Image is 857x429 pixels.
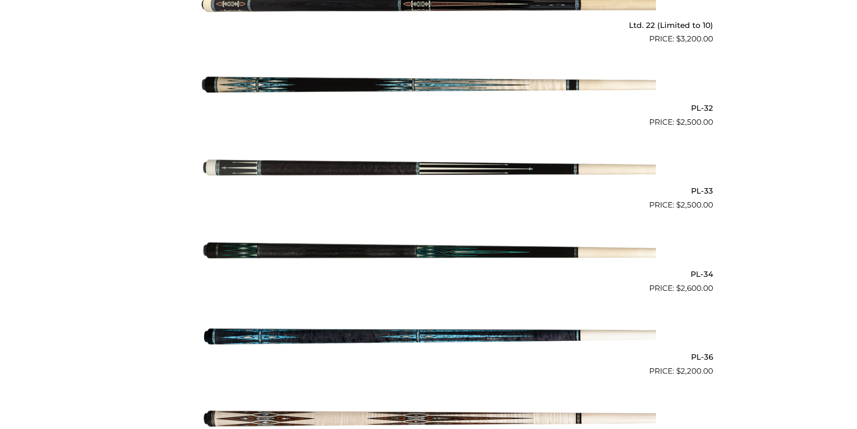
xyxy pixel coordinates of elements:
[676,117,681,126] span: $
[144,99,713,116] h2: PL-32
[144,17,713,33] h2: Ltd. 22 (Limited to 10)
[202,132,656,208] img: PL-33
[676,34,713,43] bdi: 3,200.00
[144,183,713,199] h2: PL-33
[144,266,713,282] h2: PL-34
[676,284,713,293] bdi: 2,600.00
[144,349,713,366] h2: PL-36
[676,366,681,375] span: $
[202,215,656,290] img: PL-34
[144,298,713,377] a: PL-36 $2,200.00
[676,284,681,293] span: $
[676,117,713,126] bdi: 2,500.00
[144,215,713,294] a: PL-34 $2,600.00
[202,49,656,124] img: PL-32
[676,34,681,43] span: $
[144,49,713,128] a: PL-32 $2,500.00
[676,200,681,209] span: $
[202,298,656,374] img: PL-36
[676,200,713,209] bdi: 2,500.00
[144,132,713,211] a: PL-33 $2,500.00
[676,366,713,375] bdi: 2,200.00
